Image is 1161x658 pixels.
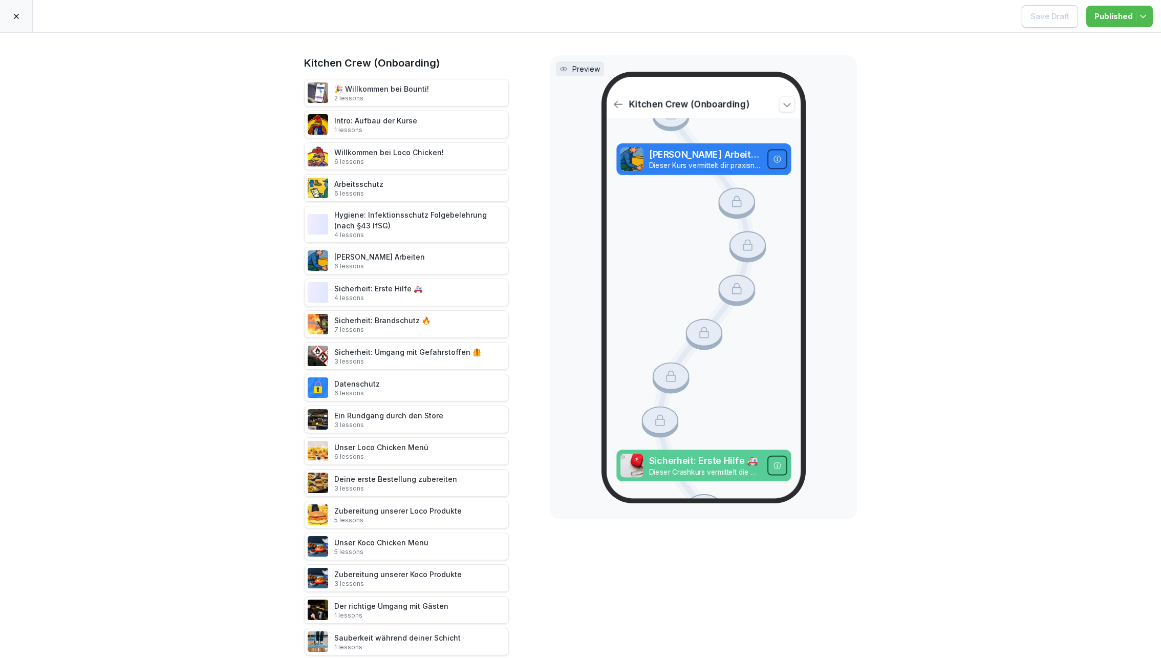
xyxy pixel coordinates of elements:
[620,454,642,477] img: ovcsqbf2ewum2utvc3o527vw.png
[334,474,457,493] div: Deine erste Bestellung zubereiten
[304,533,509,560] div: Unser Koco Chicken Menü5 lessons
[304,79,509,107] div: 🎉 Willkommen bei Bounti!2 lessons
[304,437,509,465] div: Unser Loco Chicken Menü6 lessons
[304,406,509,433] div: Ein Rundgang durch den Store3 lessons
[308,568,328,588] img: lq22iihlx1gk089bhjtgswki.png
[308,214,328,235] img: tgff07aey9ahi6f4hltuk21p.png
[629,98,774,111] p: Kitchen Crew (Onboarding)
[308,178,328,198] img: bgsrfyvhdm6180ponve2jajk.png
[334,315,431,334] div: Sicherheit: Brandschutz 🔥
[308,377,328,398] img: gp1n7epbxsf9lzaihqn479zn.png
[334,231,505,239] p: 4 lessons
[334,147,444,166] div: Willkommen bei Loco Chicken!
[304,374,509,401] div: Datenschutz6 lessons
[308,82,328,103] img: b4eu0mai1tdt6ksd7nlke1so.png
[308,114,328,135] img: snc91y4odgtnypq904nm9imt.png
[304,596,509,624] div: Der richtige Umgang mit Gästen1 lessons
[308,536,328,557] img: lq22iihlx1gk089bhjtgswki.png
[649,161,761,170] p: Dieser Kurs vermittelt dir praxisnah, wie du ergonomisch arbeitest, typische Gefahren an deinem A...
[620,147,642,171] img: ns5fm27uu5em6705ixom0yjt.png
[308,409,328,430] img: p2eq5f8mwzuhp3nfjo37mymy.png
[334,126,417,134] p: 1 lessons
[308,346,328,366] img: ro33qf0i8ndaw7nkfv0stvse.png
[334,389,380,397] p: 6 lessons
[649,148,761,161] p: [PERSON_NAME] Arbeiten
[304,206,509,243] div: Hygiene: Infektionsschutz Folgebelehrung (nach §43 IfSG)4 lessons
[334,516,462,524] p: 5 lessons
[304,142,509,170] div: Willkommen bei Loco Chicken!6 lessons
[334,378,380,397] div: Datenschutz
[304,279,509,306] div: Sicherheit: Erste Hilfe 🚑4 lessons
[334,94,429,102] p: 2 lessons
[334,453,428,461] p: 6 lessons
[308,631,328,652] img: mbzv0a1adexohu9durq61vss.png
[308,504,328,525] img: b70os9juvjf9pceuxkaiw0cw.png
[334,158,444,166] p: 6 lessons
[649,455,761,468] p: Sicherheit: Erste Hilfe 🚑
[304,247,509,274] div: [PERSON_NAME] Arbeiten6 lessons
[334,643,461,651] p: 1 lessons
[334,83,429,102] div: 🎉 Willkommen bei Bounti!
[1094,11,1145,22] div: Published
[308,250,328,271] img: ns5fm27uu5em6705ixom0yjt.png
[334,569,462,588] div: Zubereitung unserer Koco Produkte
[334,442,428,461] div: Unser Loco Chicken Menü
[572,63,600,74] p: Preview
[334,283,422,302] div: Sicherheit: Erste Hilfe 🚑
[334,611,448,620] p: 1 lessons
[304,342,509,370] div: Sicherheit: Umgang mit Gefahrstoffen 🦺3 lessons
[304,310,509,338] div: Sicherheit: Brandschutz 🔥7 lessons
[334,209,505,239] div: Hygiene: Infektionsschutz Folgebelehrung (nach §43 IfSG)
[334,262,425,270] p: 6 lessons
[308,146,328,166] img: lfqm4qxhxxazmhnytvgjifca.png
[334,326,431,334] p: 7 lessons
[334,115,417,134] div: Intro: Aufbau der Kurse
[304,564,509,592] div: Zubereitung unserer Koco Produkte3 lessons
[334,505,462,524] div: Zubereitung unserer Loco Produkte
[308,473,328,493] img: aep5yao1paav429m9tojsler.png
[1030,11,1069,22] div: Save Draft
[1022,5,1078,28] button: Save Draft
[334,410,443,429] div: Ein Rundgang durch den Store
[334,484,457,493] p: 3 lessons
[308,441,328,461] img: c67ig4vc8dbdrjns2s7fmr16.png
[304,628,509,655] div: Sauberkeit während deiner Schicht1 lessons
[334,580,462,588] p: 3 lessons
[304,174,509,202] div: Arbeitsschutz6 lessons
[334,548,428,556] p: 5 lessons
[334,601,448,620] div: Der richtige Umgang mit Gästen
[308,282,328,303] img: ovcsqbf2ewum2utvc3o527vw.png
[334,179,383,198] div: Arbeitsschutz
[304,55,509,71] h1: Kitchen Crew (Onboarding)
[308,314,328,334] img: zzov6v7ntk26bk7mur8pz9wg.png
[304,501,509,528] div: Zubereitung unserer Loco Produkte5 lessons
[334,294,422,302] p: 4 lessons
[649,468,761,476] p: Dieser Crashkurs vermittelt die wichtigsten Erste-Hilfe-Kenntnisse, um bei Unfällen in der Küche ...
[304,111,509,138] div: Intro: Aufbau der Kurse1 lessons
[334,357,481,366] p: 3 lessons
[334,251,425,270] div: [PERSON_NAME] Arbeiten
[334,347,481,366] div: Sicherheit: Umgang mit Gefahrstoffen 🦺
[308,600,328,620] img: exccdt3swefehl83oodrhcfl.png
[334,421,443,429] p: 3 lessons
[1086,6,1153,27] button: Published
[334,537,428,556] div: Unser Koco Chicken Menü
[334,632,461,651] div: Sauberkeit während deiner Schicht
[334,189,383,198] p: 6 lessons
[304,469,509,497] div: Deine erste Bestellung zubereiten3 lessons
